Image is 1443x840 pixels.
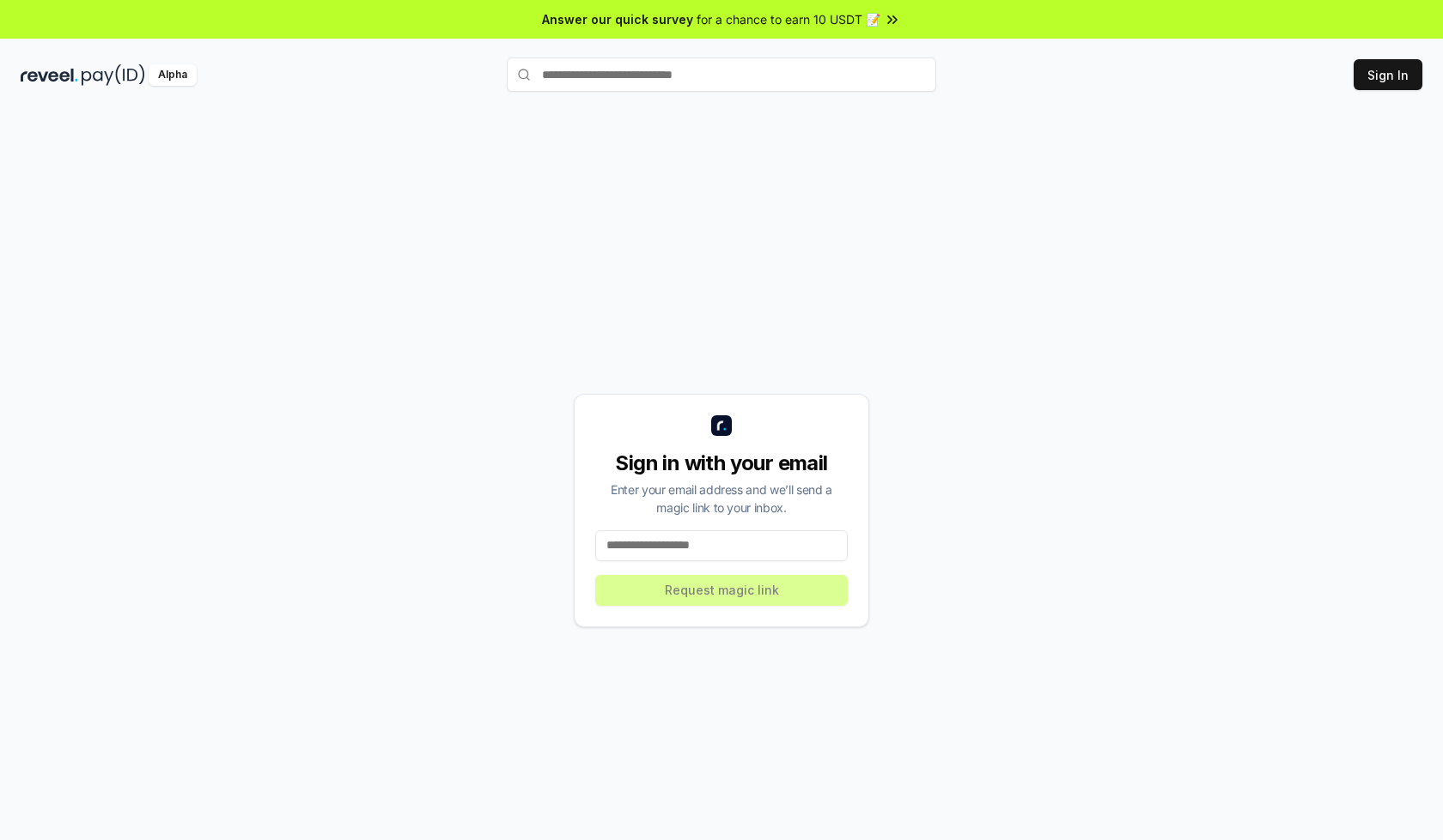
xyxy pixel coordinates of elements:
[697,10,880,28] span: for a chance to earn 10 USDT 📝
[149,64,197,86] div: Alpha
[595,480,848,517] div: Enter your email address and we’ll send a magic link to your inbox.
[82,64,145,86] img: pay_id
[21,64,78,86] img: reveel_dark
[542,10,693,28] span: Answer our quick survey
[595,450,848,477] div: Sign in with your email
[711,415,732,436] img: logo_small
[1354,59,1422,90] button: Sign In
